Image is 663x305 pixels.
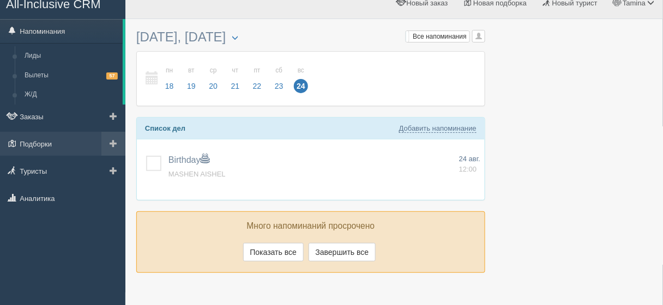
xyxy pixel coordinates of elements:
[228,66,243,75] small: чт
[294,66,308,75] small: вс
[250,79,264,93] span: 22
[459,165,477,173] span: 12:00
[247,60,268,97] a: пт 22
[459,155,480,163] span: 24 авг.
[272,66,286,75] small: сб
[272,79,286,93] span: 23
[206,79,220,93] span: 20
[309,243,376,261] button: Завершить все
[145,124,185,132] b: Список дел
[459,154,480,174] a: 24 авг. 12:00
[20,46,123,66] a: Лиды
[269,60,290,97] a: сб 23
[291,60,309,97] a: вс 24
[203,60,224,97] a: ср 20
[184,66,198,75] small: вт
[225,60,246,97] a: чт 21
[399,124,477,133] a: Добавить напоминание
[106,72,118,80] span: 57
[162,79,177,93] span: 18
[159,60,180,97] a: пн 18
[168,155,209,164] a: Birthday
[184,79,198,93] span: 19
[20,66,123,86] a: Вылеты57
[145,220,477,233] p: Много напоминаний просрочено
[181,60,202,97] a: вт 19
[206,66,220,75] small: ср
[294,79,308,93] span: 24
[243,243,304,261] button: Показать все
[413,33,467,40] span: Все напоминания
[228,79,243,93] span: 21
[162,66,177,75] small: пн
[136,30,485,46] h3: [DATE], [DATE]
[168,170,226,178] a: MASHEN AISHEL
[20,85,123,105] a: Ж/Д
[250,66,264,75] small: пт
